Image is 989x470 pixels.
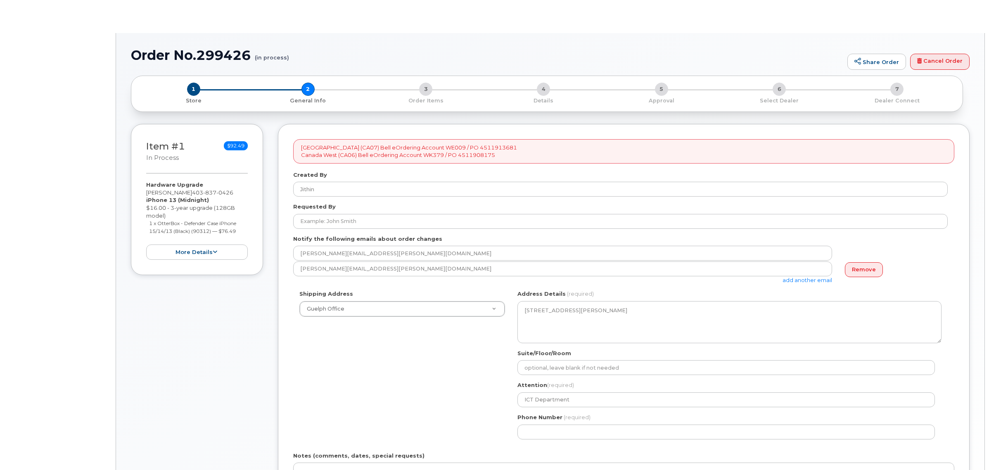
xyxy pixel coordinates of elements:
label: Suite/Floor/Room [517,349,571,357]
button: more details [146,244,248,260]
input: optional, leave blank if not needed [517,360,935,375]
small: (in process) [255,48,289,61]
label: Created By [293,171,327,179]
span: 1 [187,83,200,96]
small: 1 x OtterBox - Defender Case iPhone 15/14/13 (Black) (90312) — $76.49 [149,220,236,234]
span: (required) [564,414,591,420]
label: Requested By [293,203,336,211]
a: 1 Store [138,96,249,104]
input: Example: John Smith [293,214,948,229]
h1: Order No.299426 [131,48,843,62]
label: Shipping Address [299,290,353,298]
input: Example: john@appleseed.com [293,246,832,261]
input: Example: john@appleseed.com [293,261,832,276]
span: (required) [547,382,574,388]
span: 403 [192,189,233,196]
span: 0426 [216,189,233,196]
span: (required) [567,290,594,297]
h3: Item #1 [146,141,185,162]
a: Remove [845,262,883,278]
a: Cancel Order [910,54,970,70]
div: [PERSON_NAME] $16.00 - 3-year upgrade (128GB model) [146,181,248,260]
label: Phone Number [517,413,562,421]
small: in process [146,154,179,161]
p: Store [141,97,246,104]
p: [GEOGRAPHIC_DATA] (CA07) Bell eOrdering Account WE009 / PO 4511913681 Canada West (CA06) Bell eOr... [301,144,517,159]
a: add another email [783,277,832,283]
span: 837 [203,189,216,196]
span: $92.49 [224,141,248,150]
label: Address Details [517,290,566,298]
strong: Hardware Upgrade [146,181,203,188]
label: Attention [517,381,574,389]
a: Share Order [847,54,906,70]
label: Notify the following emails about order changes [293,235,442,243]
a: Guelph Office [300,301,505,316]
label: Notes (comments, dates, special requests) [293,452,425,460]
strong: iPhone 13 (Midnight) [146,197,209,203]
span: Guelph Office [307,306,344,312]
